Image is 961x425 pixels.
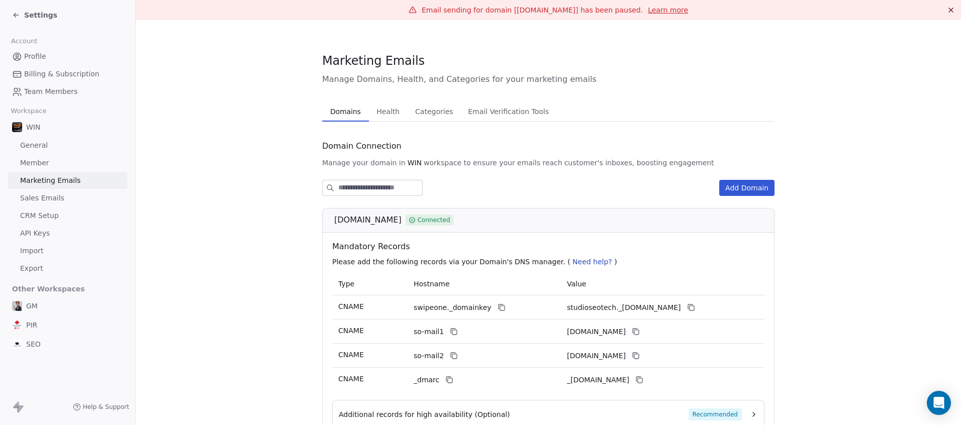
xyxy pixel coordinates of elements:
[20,175,80,186] span: Marketing Emails
[408,158,422,168] span: WIN
[8,260,127,277] a: Export
[20,246,43,256] span: Import
[20,193,64,203] span: Sales Emails
[338,375,364,383] span: CNAME
[372,104,404,119] span: Health
[572,258,612,266] span: Need help?
[322,73,775,85] span: Manage Domains, Health, and Categories for your marketing emails
[20,158,49,168] span: Member
[8,207,127,224] a: CRM Setup
[422,6,643,14] span: Email sending for domain [[DOMAIN_NAME]] has been paused.
[332,257,768,267] p: Please add the following records via your Domain's DNS manager. ( )
[332,241,768,253] span: Mandatory Records
[689,408,742,420] span: Recommended
[414,302,492,313] span: swipeone._domainkey
[8,155,127,171] a: Member
[464,104,553,119] span: Email Verification Tools
[567,327,626,337] span: studioseotech1.swipeone.email
[24,10,57,20] span: Settings
[12,122,22,132] img: logo_bp_w3.png
[7,34,42,49] span: Account
[567,302,681,313] span: studioseotech._domainkey.swipeone.email
[338,279,402,289] p: Type
[24,51,46,62] span: Profile
[26,122,40,132] span: WIN
[20,263,43,274] span: Export
[20,228,50,239] span: API Keys
[414,375,439,385] span: _dmarc
[564,158,714,168] span: customer's inboxes, boosting engagement
[8,243,127,259] a: Import
[12,301,22,311] img: consulente_stile_cartoon.jpg
[414,280,450,288] span: Hostname
[8,190,127,206] a: Sales Emails
[73,403,129,411] a: Help & Support
[339,409,510,419] span: Additional records for high availability (Optional)
[83,403,129,411] span: Help & Support
[8,66,127,82] a: Billing & Subscription
[8,225,127,242] a: API Keys
[338,351,364,359] span: CNAME
[338,327,364,335] span: CNAME
[567,351,626,361] span: studioseotech2.swipeone.email
[414,351,444,361] span: so-mail2
[20,140,48,151] span: General
[24,69,100,79] span: Billing & Subscription
[20,210,59,221] span: CRM Setup
[927,391,951,415] div: Open Intercom Messenger
[12,339,22,349] img: Icona%20StudioSEO_160x160.jpg
[719,180,775,196] button: Add Domain
[8,48,127,65] a: Profile
[418,216,450,225] span: Connected
[322,140,402,152] span: Domain Connection
[12,10,57,20] a: Settings
[7,103,51,119] span: Workspace
[339,408,758,420] button: Additional records for high availability (Optional)Recommended
[648,5,688,15] a: Learn more
[26,339,41,349] span: SEO
[424,158,562,168] span: workspace to ensure your emails reach
[414,327,444,337] span: so-mail1
[8,172,127,189] a: Marketing Emails
[567,280,586,288] span: Value
[326,104,365,119] span: Domains
[334,214,402,226] span: [DOMAIN_NAME]
[12,320,22,330] img: logo%20piramis%20vodafone.jpg
[411,104,457,119] span: Categories
[26,320,37,330] span: PIR
[322,53,425,68] span: Marketing Emails
[26,301,38,311] span: GM
[8,137,127,154] a: General
[8,281,89,297] span: Other Workspaces
[8,83,127,100] a: Team Members
[567,375,629,385] span: _dmarc.swipeone.email
[322,158,406,168] span: Manage your domain in
[338,302,364,310] span: CNAME
[24,86,77,97] span: Team Members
